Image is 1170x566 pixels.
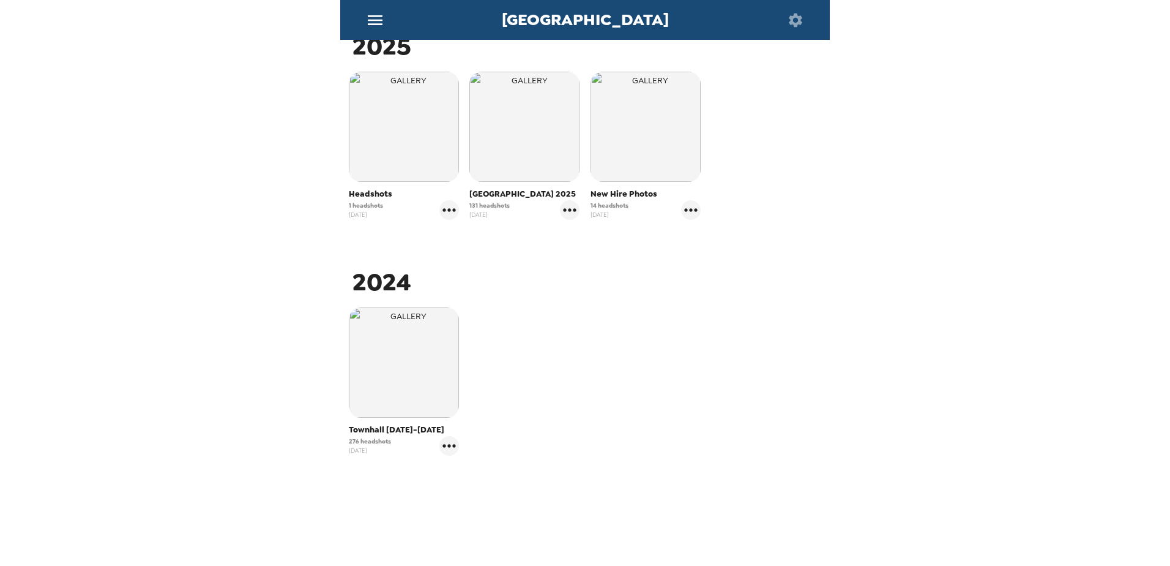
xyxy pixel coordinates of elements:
[352,30,411,62] span: 2025
[349,446,391,455] span: [DATE]
[349,72,459,182] img: gallery
[681,200,701,220] button: gallery menu
[591,72,701,182] img: gallery
[349,308,459,418] img: gallery
[469,188,579,200] span: [GEOGRAPHIC_DATA] 2025
[469,210,510,219] span: [DATE]
[469,72,579,182] img: gallery
[591,201,628,210] span: 14 headshots
[349,424,459,436] span: Townhall [DATE]-[DATE]
[560,200,579,220] button: gallery menu
[469,201,510,210] span: 131 headshots
[349,201,383,210] span: 1 headshots
[591,188,701,200] span: New Hire Photos
[591,210,628,219] span: [DATE]
[439,200,459,220] button: gallery menu
[439,436,459,456] button: gallery menu
[349,210,383,219] span: [DATE]
[352,266,411,298] span: 2024
[349,188,459,200] span: Headshots
[349,437,391,446] span: 276 headshots
[502,12,669,28] span: [GEOGRAPHIC_DATA]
